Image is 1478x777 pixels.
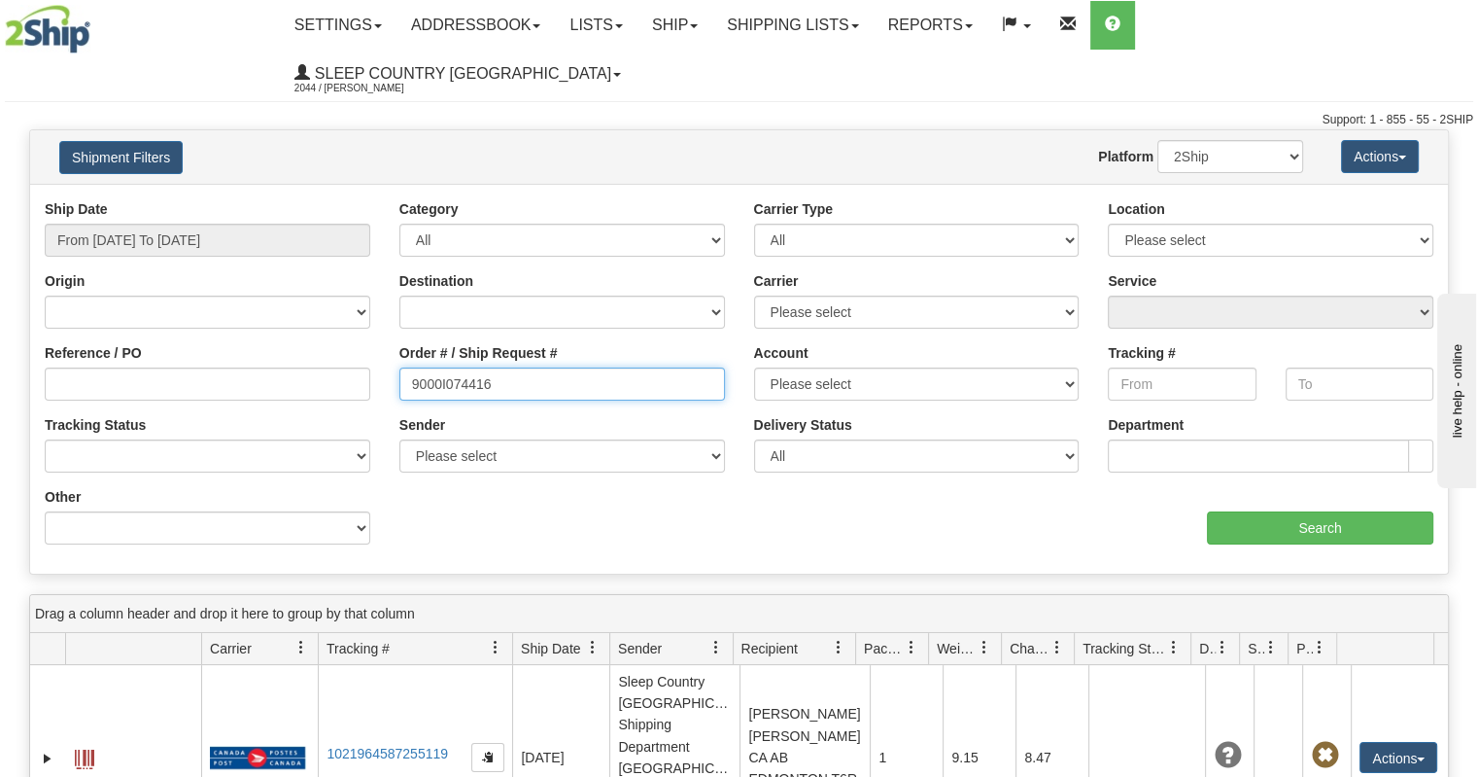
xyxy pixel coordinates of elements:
span: Recipient [741,639,798,658]
a: Carrier filter column settings [285,631,318,664]
div: grid grouping header [30,595,1448,633]
div: live help - online [15,17,180,31]
a: Shipment Issues filter column settings [1255,631,1288,664]
a: Tracking Status filter column settings [1157,631,1190,664]
img: 20 - Canada Post [210,746,305,770]
span: Packages [864,639,905,658]
a: Lists [555,1,636,50]
input: From [1108,368,1255,401]
a: Expand [38,749,57,768]
a: Pickup Status filter column settings [1303,631,1336,664]
a: Recipient filter column settings [822,631,855,664]
span: 2044 / [PERSON_NAME] [294,79,440,98]
a: Ship [637,1,712,50]
span: Pickup Status [1296,639,1313,658]
input: Search [1207,512,1433,545]
iframe: chat widget [1433,289,1476,487]
span: Pickup Not Assigned [1311,742,1338,769]
label: Category [399,199,459,219]
a: Packages filter column settings [895,631,928,664]
label: Destination [399,271,473,291]
label: Reference / PO [45,343,142,363]
span: Shipment Issues [1248,639,1264,658]
a: Addressbook [396,1,556,50]
a: Reports [874,1,987,50]
a: Ship Date filter column settings [576,631,609,664]
label: Location [1108,199,1164,219]
label: Platform [1098,147,1153,166]
label: Service [1108,271,1156,291]
span: Ship Date [521,639,580,658]
a: Sleep Country [GEOGRAPHIC_DATA] 2044 / [PERSON_NAME] [280,50,636,98]
span: Tracking # [327,639,390,658]
label: Order # / Ship Request # [399,343,558,363]
span: Charge [1010,639,1050,658]
div: Support: 1 - 855 - 55 - 2SHIP [5,112,1473,128]
a: Weight filter column settings [968,631,1001,664]
span: Sleep Country [GEOGRAPHIC_DATA] [310,65,611,82]
button: Actions [1359,742,1437,773]
a: Label [75,741,94,772]
label: Ship Date [45,199,108,219]
a: Tracking # filter column settings [479,631,512,664]
label: Account [754,343,808,363]
a: Shipping lists [712,1,873,50]
span: Sender [618,639,662,658]
span: Carrier [210,639,252,658]
label: Delivery Status [754,415,852,435]
label: Carrier [754,271,799,291]
a: Delivery Status filter column settings [1206,631,1239,664]
button: Actions [1341,140,1419,173]
span: Unknown [1214,742,1241,769]
label: Department [1108,415,1184,435]
a: Sender filter column settings [700,631,733,664]
a: 1021964587255119 [327,746,448,761]
label: Other [45,487,81,507]
label: Tracking # [1108,343,1175,363]
span: Delivery Status [1199,639,1216,658]
a: Settings [280,1,396,50]
span: Weight [937,639,978,658]
button: Shipment Filters [59,141,183,174]
label: Origin [45,271,85,291]
img: logo2044.jpg [5,5,90,53]
label: Sender [399,415,445,435]
button: Copy to clipboard [471,743,504,772]
label: Tracking Status [45,415,146,435]
input: To [1286,368,1433,401]
a: Charge filter column settings [1041,631,1074,664]
label: Carrier Type [754,199,833,219]
span: Tracking Status [1083,639,1167,658]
